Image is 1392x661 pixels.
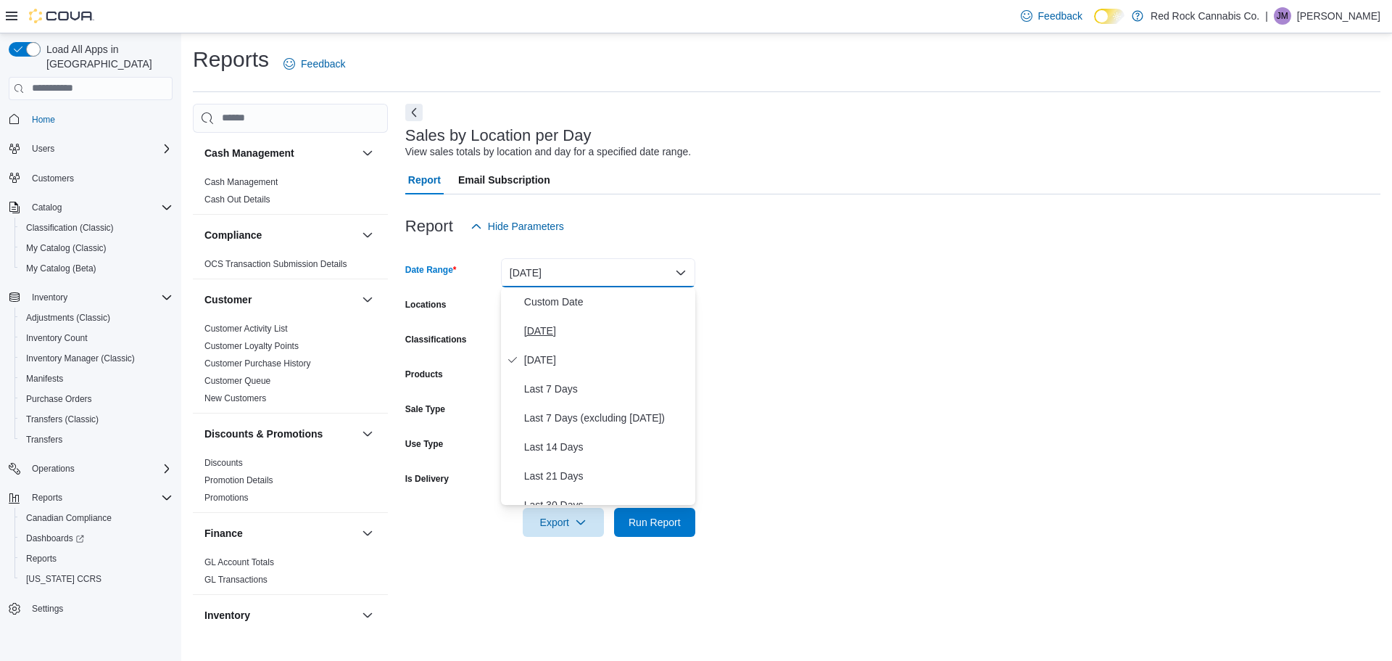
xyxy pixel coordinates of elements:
button: Run Report [614,508,695,537]
p: Red Rock Cannabis Co. [1151,7,1259,25]
span: Canadian Compliance [26,512,112,524]
span: JM [1277,7,1288,25]
span: Feedback [1038,9,1082,23]
button: Compliance [359,226,376,244]
span: Email Subscription [458,165,550,194]
span: My Catalog (Classic) [20,239,173,257]
label: Date Range [405,264,457,276]
span: Run Report [629,515,681,530]
button: Inventory Manager (Classic) [14,348,178,369]
a: Dashboards [20,530,90,547]
a: Canadian Compliance [20,509,117,527]
button: Reports [26,489,68,506]
div: Finance [193,554,388,594]
span: Manifests [20,370,173,387]
button: Adjustments (Classic) [14,308,178,328]
span: Customer Loyalty Points [204,340,299,352]
a: Customer Purchase History [204,358,311,369]
a: Purchase Orders [20,390,98,408]
span: Settings [26,599,173,617]
span: Inventory Manager (Classic) [26,353,135,364]
a: Customers [26,170,80,187]
a: Transfers (Classic) [20,411,104,428]
a: Discounts [204,458,243,468]
span: Reports [26,489,173,506]
span: Hide Parameters [488,219,564,234]
div: Cash Management [193,173,388,214]
label: Is Delivery [405,473,449,485]
button: Customer [359,291,376,308]
button: Hide Parameters [465,212,570,241]
span: Operations [32,463,75,475]
button: Discounts & Promotions [204,427,356,441]
button: Finance [359,525,376,542]
label: Sale Type [405,403,445,415]
a: Inventory Manager (Classic) [20,350,141,367]
button: Discounts & Promotions [359,425,376,443]
span: Last 7 Days [524,380,689,398]
span: [DATE] [524,322,689,340]
label: Use Type [405,438,443,450]
span: Classification (Classic) [26,222,114,234]
span: Report [408,165,441,194]
span: Customers [32,173,74,184]
span: Transfers (Classic) [20,411,173,428]
img: Cova [29,9,94,23]
button: Inventory [26,289,73,306]
span: Washington CCRS [20,570,173,588]
span: New Customers [204,393,266,404]
a: Home [26,111,61,128]
a: Customer Activity List [204,324,288,334]
a: Adjustments (Classic) [20,309,116,327]
span: Catalog [32,202,62,213]
span: Transfers [20,431,173,448]
span: My Catalog (Classic) [26,242,107,254]
a: Classification (Classic) [20,219,120,237]
span: Inventory Count [20,329,173,347]
span: Catalog [26,199,173,216]
span: Manifests [26,373,63,385]
div: Discounts & Promotions [193,454,388,512]
div: Justin McCann [1274,7,1291,25]
a: Cash Out Details [204,194,270,205]
span: Custom Date [524,293,689,311]
span: GL Account Totals [204,557,274,568]
label: Classifications [405,334,467,345]
a: [US_STATE] CCRS [20,570,107,588]
span: Cash Management [204,176,278,188]
button: Transfers [14,430,178,450]
a: Reports [20,550,62,567]
span: Purchase Orders [20,390,173,408]
button: Inventory [3,287,178,308]
span: Last 7 Days (excluding [DATE]) [524,409,689,427]
span: Promotions [204,492,249,504]
span: Dashboards [20,530,173,547]
span: Customer Queue [204,375,270,387]
button: Cash Management [204,146,356,160]
a: Inventory Count [20,329,94,347]
button: Catalog [3,197,178,218]
a: Feedback [1015,1,1088,30]
span: Dark Mode [1094,24,1095,25]
h1: Reports [193,45,269,74]
span: Adjustments (Classic) [26,312,110,324]
span: Dashboards [26,533,84,544]
a: Feedback [278,49,351,78]
button: Customer [204,292,356,307]
span: Discounts [204,457,243,469]
a: OCS Transaction Submission Details [204,259,347,269]
span: Cash Out Details [204,194,270,205]
a: Manifests [20,370,69,387]
a: My Catalog (Classic) [20,239,112,257]
button: Operations [3,459,178,479]
span: Last 21 Days [524,467,689,485]
input: Dark Mode [1094,9,1124,24]
span: Reports [20,550,173,567]
h3: Customer [204,292,252,307]
span: My Catalog (Beta) [20,260,173,277]
button: [US_STATE] CCRS [14,569,178,589]
a: GL Transactions [204,575,268,585]
span: Adjustments (Classic) [20,309,173,327]
button: Finance [204,526,356,541]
